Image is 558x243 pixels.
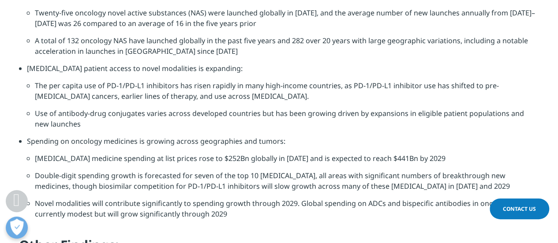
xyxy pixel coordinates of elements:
li: Novel modalities will contribute significantly to spending growth through 2029. Global spending o... [35,198,539,226]
button: Open Preferences [6,217,28,239]
li: Spending on oncology medicines is growing across geographies and tumors: [27,136,539,153]
li: Use of antibody-drug conjugates varies across developed countries but has been growing driven by ... [35,108,539,136]
li: The per capita use of PD-1/PD-L1 inhibitors has risen rapidly in many high-income countries, as P... [35,80,539,108]
li: Double-digit spending growth is forecasted for seven of the top 10 [MEDICAL_DATA], all areas with... [35,170,539,198]
li: [MEDICAL_DATA] patient access to novel modalities is expanding: [27,63,539,80]
span: Contact Us [503,205,536,213]
li: [MEDICAL_DATA] medicine spending at list prices rose to $252Bn globally in [DATE] and is expected... [35,153,539,170]
li: Twenty-five oncology novel active substances (NAS) were launched globally in [DATE], and the aver... [35,7,539,35]
li: A total of 132 oncology NAS have launched globally in the past five years and 282 over 20 years w... [35,35,539,63]
a: Contact Us [490,198,549,219]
